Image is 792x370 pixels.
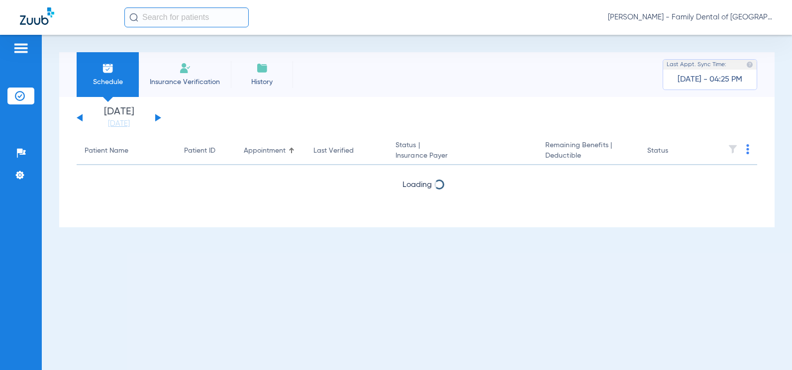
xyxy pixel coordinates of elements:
[667,60,726,70] span: Last Appt. Sync Time:
[728,144,738,154] img: filter.svg
[678,75,742,85] span: [DATE] - 04:25 PM
[124,7,249,27] input: Search for patients
[20,7,54,25] img: Zuub Logo
[244,146,297,156] div: Appointment
[244,146,286,156] div: Appointment
[89,119,149,129] a: [DATE]
[313,146,354,156] div: Last Verified
[184,146,215,156] div: Patient ID
[85,146,128,156] div: Patient Name
[129,13,138,22] img: Search Icon
[238,77,286,87] span: History
[545,151,631,161] span: Deductible
[102,62,114,74] img: Schedule
[256,62,268,74] img: History
[608,12,772,22] span: [PERSON_NAME] - Family Dental of [GEOGRAPHIC_DATA]
[402,181,432,189] span: Loading
[179,62,191,74] img: Manual Insurance Verification
[746,61,753,68] img: last sync help info
[146,77,223,87] span: Insurance Verification
[184,146,228,156] div: Patient ID
[537,137,639,165] th: Remaining Benefits |
[396,151,529,161] span: Insurance Payer
[84,77,131,87] span: Schedule
[746,144,749,154] img: group-dot-blue.svg
[85,146,168,156] div: Patient Name
[639,137,706,165] th: Status
[13,42,29,54] img: hamburger-icon
[313,146,380,156] div: Last Verified
[388,137,537,165] th: Status |
[89,107,149,129] li: [DATE]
